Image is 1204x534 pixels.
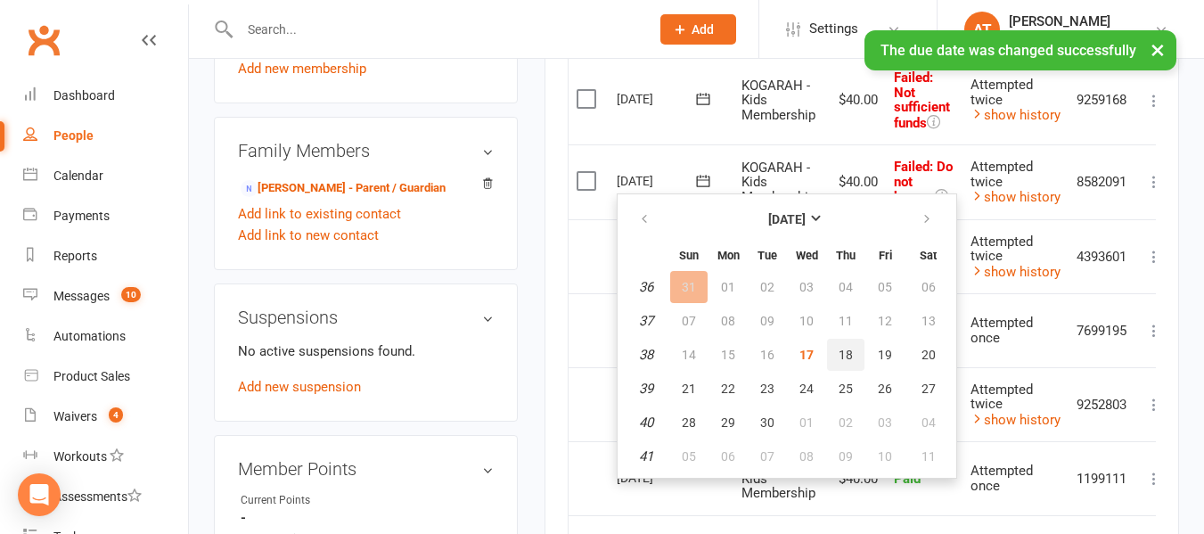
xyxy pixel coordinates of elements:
div: Messages [53,289,110,303]
strong: - [241,510,494,526]
button: 26 [866,373,904,405]
span: 30 [760,415,774,430]
button: 23 [749,373,786,405]
a: Add link to existing contact [238,203,401,225]
button: 08 [788,440,825,472]
a: Calendar [23,156,188,196]
div: Assessments [53,489,142,504]
span: 09 [839,449,853,464]
a: Add link to new contact [238,225,379,246]
button: 10 [866,440,904,472]
a: Assessments [23,477,188,517]
span: 05 [682,449,696,464]
small: Wednesday [796,249,818,262]
span: 10 [121,287,141,302]
a: Messages 10 [23,276,188,316]
button: 11 [905,440,951,472]
span: 18 [839,348,853,362]
a: Waivers 4 [23,397,188,437]
td: 8582091 [1069,144,1135,219]
button: 25 [827,373,864,405]
button: 19 [866,339,904,371]
span: 27 [921,382,936,396]
span: 03 [878,415,892,430]
span: Attempted twice [971,234,1033,265]
td: $40.00 [823,55,886,144]
button: 20 [905,339,951,371]
button: 07 [749,440,786,472]
span: 26 [878,382,892,396]
div: [PERSON_NAME] [1009,13,1110,29]
em: 39 [639,381,653,397]
span: : Not sufficient funds [894,70,950,131]
span: Attempted once [971,463,1033,494]
div: [DATE] [617,167,699,194]
div: People [53,128,94,143]
span: Settings [809,9,858,49]
div: Reports [53,249,97,263]
button: 17 [788,339,825,371]
small: Friday [879,249,892,262]
button: 03 [866,407,904,439]
td: 9259168 [1069,55,1135,144]
a: Automations [23,316,188,357]
span: Attempted twice [971,159,1033,190]
td: 7699195 [1069,293,1135,367]
button: 04 [905,407,951,439]
button: 01 [788,407,825,439]
button: 29 [709,407,747,439]
span: Attempted twice [971,77,1033,108]
div: Workouts [53,449,107,464]
a: Payments [23,196,188,236]
small: Saturday [920,249,937,262]
h3: Member Points [238,459,494,479]
div: AT [964,12,1000,47]
span: 22 [721,382,735,396]
a: Dashboard [23,76,188,116]
span: Attempted twice [971,382,1033,413]
span: : Do not honour [894,159,953,205]
div: Product Sales [53,369,130,383]
span: Add [692,22,714,37]
span: 24 [799,382,814,396]
em: 41 [639,448,653,464]
span: 25 [839,382,853,396]
span: 17 [799,348,814,362]
a: [PERSON_NAME] - Parent / Guardian [241,179,446,198]
span: 29 [721,415,735,430]
input: Search... [234,17,637,42]
span: 10 [878,449,892,464]
em: 38 [639,347,653,363]
div: Waivers [53,409,97,423]
a: People [23,116,188,156]
span: Attempted once [971,315,1033,346]
button: Add [660,14,736,45]
strong: [DATE] [768,212,806,226]
a: Clubworx [21,18,66,62]
a: show history [971,189,1061,205]
td: 9252803 [1069,367,1135,442]
small: Sunday [679,249,699,262]
a: show history [971,412,1061,428]
span: 11 [921,449,936,464]
span: 21 [682,382,696,396]
em: 40 [639,415,653,431]
div: Sitshoothon [1009,29,1110,45]
em: 36 [639,279,653,295]
div: Payments [53,209,110,223]
button: 27 [905,373,951,405]
button: 05 [670,440,708,472]
div: [DATE] [617,85,699,112]
button: 09 [827,440,864,472]
a: show history [971,107,1061,123]
p: No active suspensions found. [238,341,494,362]
td: 1199111 [1069,441,1135,515]
span: KOGARAH - Kids Membership [741,78,815,123]
button: 21 [670,373,708,405]
span: 08 [799,449,814,464]
span: 07 [760,449,774,464]
span: KOGARAH - Kids Membership [741,160,815,205]
span: 01 [799,415,814,430]
button: 24 [788,373,825,405]
a: show history [971,264,1061,280]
